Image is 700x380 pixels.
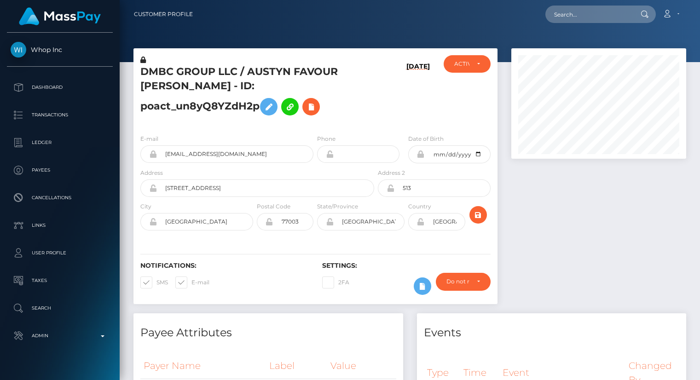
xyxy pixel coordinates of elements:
[11,108,109,122] p: Transactions
[317,202,358,211] label: State/Province
[7,131,113,154] a: Ledger
[406,63,430,123] h6: [DATE]
[11,329,109,343] p: Admin
[7,104,113,127] a: Transactions
[7,269,113,292] a: Taxes
[140,65,369,120] h5: DMBC GROUP LLC / AUSTYN FAVOUR [PERSON_NAME] - ID: poact_un8yQ8YZdH2p
[11,42,26,58] img: Whop Inc
[444,55,491,73] button: ACTIVE
[446,278,469,285] div: Do not require
[322,276,349,288] label: 2FA
[175,276,209,288] label: E-mail
[140,353,266,379] th: Payer Name
[11,136,109,150] p: Ledger
[140,276,168,288] label: SMS
[11,219,109,232] p: Links
[327,353,396,379] th: Value
[11,163,109,177] p: Payees
[257,202,290,211] label: Postal Code
[134,5,193,24] a: Customer Profile
[140,262,308,270] h6: Notifications:
[11,274,109,288] p: Taxes
[7,76,113,99] a: Dashboard
[408,202,431,211] label: Country
[19,7,101,25] img: MassPay Logo
[545,6,632,23] input: Search...
[7,242,113,265] a: User Profile
[378,169,405,177] label: Address 2
[7,324,113,347] a: Admin
[317,135,336,143] label: Phone
[7,297,113,320] a: Search
[454,60,469,68] div: ACTIVE
[322,262,490,270] h6: Settings:
[7,186,113,209] a: Cancellations
[11,246,109,260] p: User Profile
[140,135,158,143] label: E-mail
[266,353,327,379] th: Label
[424,325,680,341] h4: Events
[11,191,109,205] p: Cancellations
[11,301,109,315] p: Search
[140,325,396,341] h4: Payee Attributes
[7,159,113,182] a: Payees
[11,81,109,94] p: Dashboard
[408,135,444,143] label: Date of Birth
[7,214,113,237] a: Links
[436,273,490,290] button: Do not require
[140,169,163,177] label: Address
[7,46,113,54] span: Whop Inc
[140,202,151,211] label: City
